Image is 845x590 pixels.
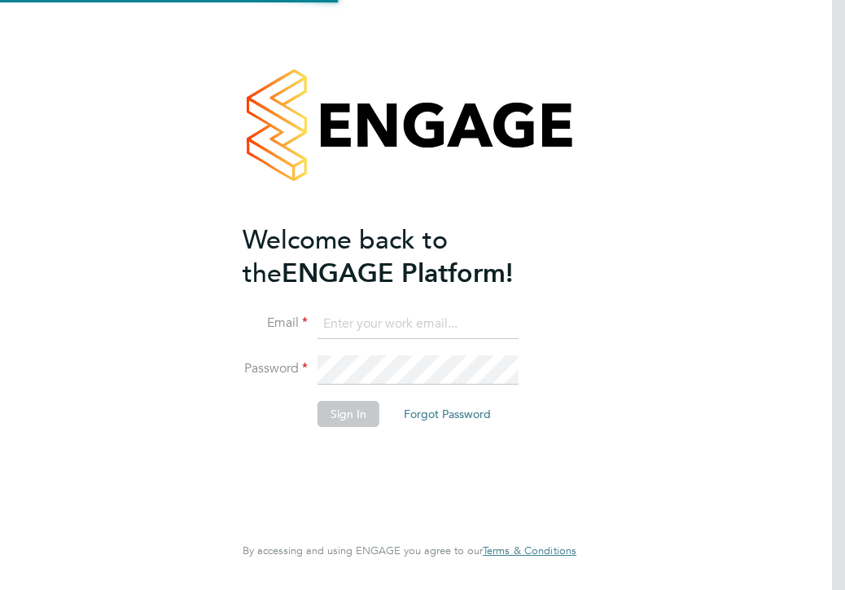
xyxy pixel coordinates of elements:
span: Terms & Conditions [483,544,576,557]
label: Email [243,315,308,332]
a: Terms & Conditions [483,544,576,557]
h2: ENGAGE Platform! [243,223,560,290]
span: Welcome back to the [243,224,448,289]
button: Forgot Password [391,401,504,427]
button: Sign In [317,401,379,427]
label: Password [243,360,308,377]
span: By accessing and using ENGAGE you agree to our [243,544,576,557]
input: Enter your work email... [317,310,519,339]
